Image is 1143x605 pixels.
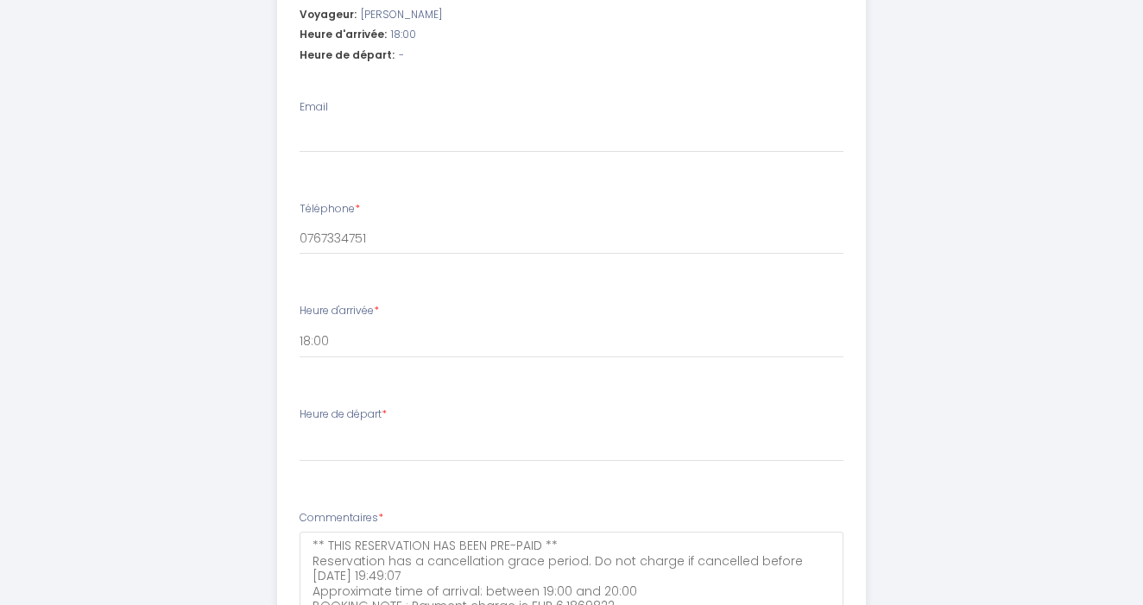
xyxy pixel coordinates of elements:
[300,27,387,43] span: Heure d'arrivée:
[300,99,328,116] label: Email
[361,7,442,23] span: [PERSON_NAME]
[391,27,416,43] span: 18:00
[300,406,387,423] label: Heure de départ
[300,303,379,319] label: Heure d'arrivée
[300,47,395,64] span: Heure de départ:
[300,201,360,217] label: Téléphone
[300,7,357,23] span: Voyageur:
[399,47,404,64] span: -
[300,510,383,526] label: Commentaires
